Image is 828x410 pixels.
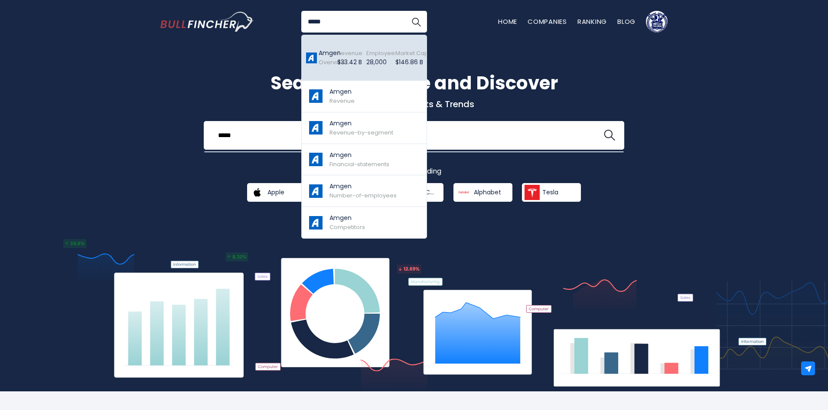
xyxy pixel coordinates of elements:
[329,182,397,191] p: Amgen
[498,17,517,26] a: Home
[302,175,427,207] a: Amgen Number-of-employees
[395,49,455,57] span: Market Capitalization
[160,12,254,32] img: Bullfincher logo
[329,223,365,231] span: Competitors
[366,49,395,57] span: Employee
[160,98,668,110] p: Company Insights & Trends
[453,183,512,202] a: Alphabet
[160,12,254,32] a: Go to homepage
[319,49,342,58] p: Amgen
[267,188,284,196] span: Apple
[577,17,607,26] a: Ranking
[617,17,636,26] a: Blog
[329,213,365,223] p: Amgen
[542,188,558,196] span: Tesla
[329,97,355,105] span: Revenue
[329,151,389,160] p: Amgen
[319,58,346,66] span: Overview
[474,188,501,196] span: Alphabet
[329,128,393,137] span: Revenue-by-segment
[329,87,355,96] p: Amgen
[160,69,668,97] h1: Search, Visualize and Discover
[247,183,306,202] a: Apple
[302,144,427,176] a: Amgen Financial-statements
[160,167,668,176] p: What's trending
[302,35,427,81] a: Amgen Overview Revenue $33.42 B Employee 28,000 Market Capitalization $146.86 B
[366,58,395,67] p: 28,000
[302,81,427,112] a: Amgen Revenue
[337,49,362,57] span: Revenue
[302,207,427,238] a: Amgen Competitors
[395,58,455,67] p: $146.86 B
[329,119,393,128] p: Amgen
[329,191,397,200] span: Number-of-employees
[604,130,615,141] img: search icon
[337,58,362,67] p: $33.42 B
[329,160,389,168] span: Financial-statements
[302,112,427,144] a: Amgen Revenue-by-segment
[405,11,427,33] button: Search
[528,17,567,26] a: Companies
[522,183,581,202] a: Tesla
